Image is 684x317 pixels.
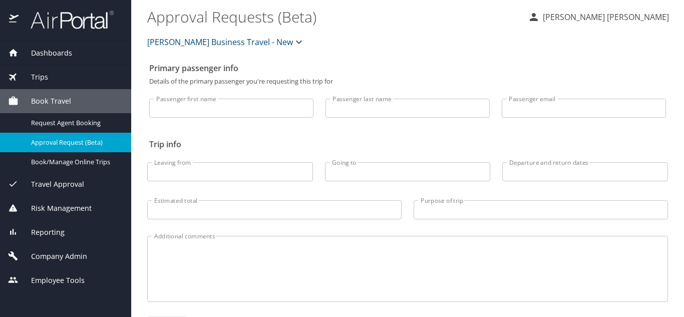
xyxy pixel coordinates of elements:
span: Risk Management [19,203,92,214]
span: [PERSON_NAME] Business Travel - New [147,35,293,49]
span: Request Agent Booking [31,118,119,128]
span: Approval Request (Beta) [31,138,119,147]
span: Company Admin [19,251,87,262]
span: Travel Approval [19,179,84,190]
p: [PERSON_NAME] [PERSON_NAME] [540,11,669,23]
span: Reporting [19,227,65,238]
h1: Approval Requests (Beta) [147,1,520,32]
button: [PERSON_NAME] Business Travel - New [143,32,309,52]
span: Trips [19,72,48,83]
h2: Trip info [149,136,666,152]
span: Dashboards [19,48,72,59]
h2: Primary passenger info [149,60,666,76]
img: icon-airportal.png [9,10,20,30]
img: airportal-logo.png [20,10,114,30]
button: [PERSON_NAME] [PERSON_NAME] [524,8,673,26]
span: Book/Manage Online Trips [31,157,119,167]
span: Book Travel [19,96,71,107]
span: Employee Tools [19,275,85,286]
p: Details of the primary passenger you're requesting this trip for [149,78,666,85]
